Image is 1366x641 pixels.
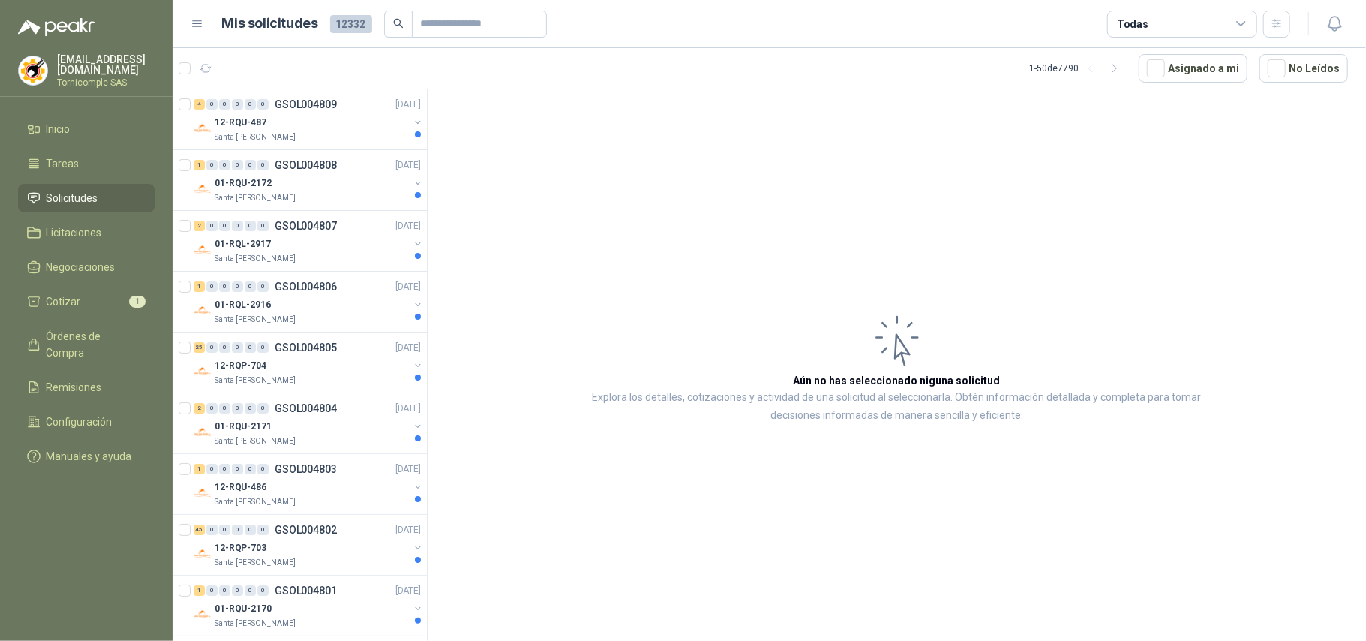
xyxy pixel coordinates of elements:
span: Inicio [47,121,71,137]
div: 0 [232,99,243,110]
span: Manuales y ayuda [47,448,132,465]
span: Remisiones [47,379,102,396]
p: GSOL004808 [275,160,337,170]
div: 0 [257,403,269,414]
div: 0 [206,160,218,170]
a: 25 0 0 0 0 0 GSOL004805[DATE] Company Logo12-RQP-704Santa [PERSON_NAME] [194,339,424,387]
span: 12332 [330,15,372,33]
img: Company Logo [194,363,212,381]
div: 0 [257,221,269,231]
div: 0 [232,160,243,170]
p: GSOL004805 [275,342,337,353]
div: 2 [194,403,205,414]
div: 0 [257,342,269,353]
p: [DATE] [395,584,421,598]
p: Los compradores han publicado nuevas solicitudes en tus categorías. [1073,53,1335,80]
div: 45 [194,525,205,535]
img: Company Logo [194,423,212,441]
div: 4 [194,99,205,110]
a: 1 0 0 0 0 0 GSOL004808[DATE] Company Logo01-RQU-2172Santa [PERSON_NAME] [194,156,424,204]
p: [DATE] [395,219,421,233]
h3: Aún no has seleccionado niguna solicitud [794,372,1001,389]
span: 1 [129,296,146,308]
div: 1 - 50 de 7790 [1029,56,1127,80]
div: 0 [245,342,256,353]
p: Explora los detalles, cotizaciones y actividad de una solicitud al seleccionarla. Obtén informaci... [578,389,1216,425]
div: 0 [219,525,230,535]
img: Company Logo [19,56,47,85]
p: 01-RQL-2916 [215,298,271,312]
div: 0 [232,525,243,535]
a: Inicio [18,115,155,143]
span: ahora [1299,31,1323,44]
p: Tornicomple SAS [57,78,155,87]
div: 0 [219,342,230,353]
a: Tareas [18,149,155,178]
a: Configuración [18,408,155,436]
div: 1 [194,585,205,596]
div: 0 [219,464,230,474]
img: Company Logo [194,241,212,259]
div: 0 [245,99,256,110]
div: 0 [232,342,243,353]
div: 0 [257,585,269,596]
p: 01-RQU-2170 [215,602,272,616]
div: 0 [206,221,218,231]
p: [EMAIL_ADDRESS][DOMAIN_NAME] [57,54,155,75]
h1: Mis solicitudes [222,13,318,35]
div: 0 [206,585,218,596]
span: search [393,18,404,29]
div: 0 [257,160,269,170]
div: 1 [194,464,205,474]
span: Licitaciones [47,224,102,241]
p: Santa [PERSON_NAME] [215,192,296,204]
div: 0 [232,281,243,292]
p: Santa [PERSON_NAME] [215,314,296,326]
span: Configuración [47,414,113,430]
p: GSOL004802 [275,525,337,535]
div: 0 [245,281,256,292]
div: 2 [194,221,205,231]
a: 1 0 0 0 0 0 GSOL004803[DATE] Company Logo12-RQU-486Santa [PERSON_NAME] [194,460,424,508]
p: 01-RQU-2172 [215,176,272,191]
img: Company Logo [194,302,212,320]
div: 0 [232,464,243,474]
a: Negociaciones [18,253,155,281]
p: GSOL004803 [275,464,337,474]
div: 0 [206,342,218,353]
a: Licitaciones [18,218,155,247]
span: Tareas [47,155,80,172]
div: 0 [245,464,256,474]
div: 1 [194,160,205,170]
div: 0 [245,403,256,414]
div: 0 [219,403,230,414]
span: Órdenes de Compra [47,328,140,361]
a: Solicitudes [18,184,155,212]
p: 12-RQU-486 [215,480,266,495]
a: 1 0 0 0 0 0 GSOL004801[DATE] Company Logo01-RQU-2170Santa [PERSON_NAME] [194,582,424,630]
img: Company Logo [194,180,212,198]
p: [DATE] [395,402,421,416]
p: Santa [PERSON_NAME] [215,435,296,447]
a: Manuales y ayuda [18,442,155,471]
div: 0 [232,585,243,596]
p: [DATE] [395,523,421,537]
p: [DATE] [395,462,421,477]
a: 2 0 0 0 0 0 GSOL004804[DATE] Company Logo01-RQU-2171Santa [PERSON_NAME] [194,399,424,447]
div: 0 [206,525,218,535]
div: 0 [206,281,218,292]
div: 0 [257,464,269,474]
a: Órdenes de Compra [18,322,155,367]
div: 0 [219,221,230,231]
p: GSOL004807 [275,221,337,231]
div: 0 [245,160,256,170]
p: Santa [PERSON_NAME] [215,131,296,143]
div: 0 [232,403,243,414]
h3: ¡Has recibido nuevas solicitudes! [1073,31,1293,44]
div: 1 [194,281,205,292]
span: Negociaciones [47,259,116,275]
div: 0 [245,221,256,231]
a: 2 0 0 0 0 0 GSOL004807[DATE] Company Logo01-RQL-2917Santa [PERSON_NAME] [194,217,424,265]
p: Santa [PERSON_NAME] [215,557,296,569]
div: 0 [206,464,218,474]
